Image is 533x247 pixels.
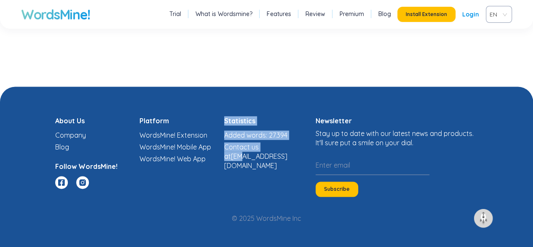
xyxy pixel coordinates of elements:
h4: Follow WordsMine! [55,162,140,171]
a: Features [267,10,291,18]
h4: Statistics [224,116,309,125]
a: Blog [378,10,391,18]
input: Enter email [316,156,429,175]
a: WordsMine! Mobile App [139,143,211,151]
h4: About Us [55,116,140,125]
a: Contact us at[EMAIL_ADDRESS][DOMAIN_NAME] [224,143,287,170]
div: © 2025 WordsMine Inc [21,214,512,223]
button: Install Extension [397,7,455,22]
h4: Newsletter [316,116,478,125]
a: WordsMine! Extension [139,131,207,139]
h4: Platform [139,116,224,125]
a: Login [462,7,479,22]
a: WordsMine! Web App [139,155,206,163]
span: Install Extension [406,11,447,18]
span: Subscribe [324,186,350,193]
a: Company [55,131,86,139]
a: WordsMine! [21,6,90,23]
a: Blog [55,143,69,151]
span: VIE [490,8,505,21]
a: Added words: 27.394 [224,131,287,139]
div: Stay up to date with our latest news and products. It'll sure put a smile on your dial. [316,129,478,147]
a: Premium [340,10,364,18]
a: What is Wordsmine? [196,10,252,18]
a: Review [305,10,325,18]
img: to top [477,212,490,225]
a: Trial [169,10,181,18]
button: Subscribe [316,182,358,197]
